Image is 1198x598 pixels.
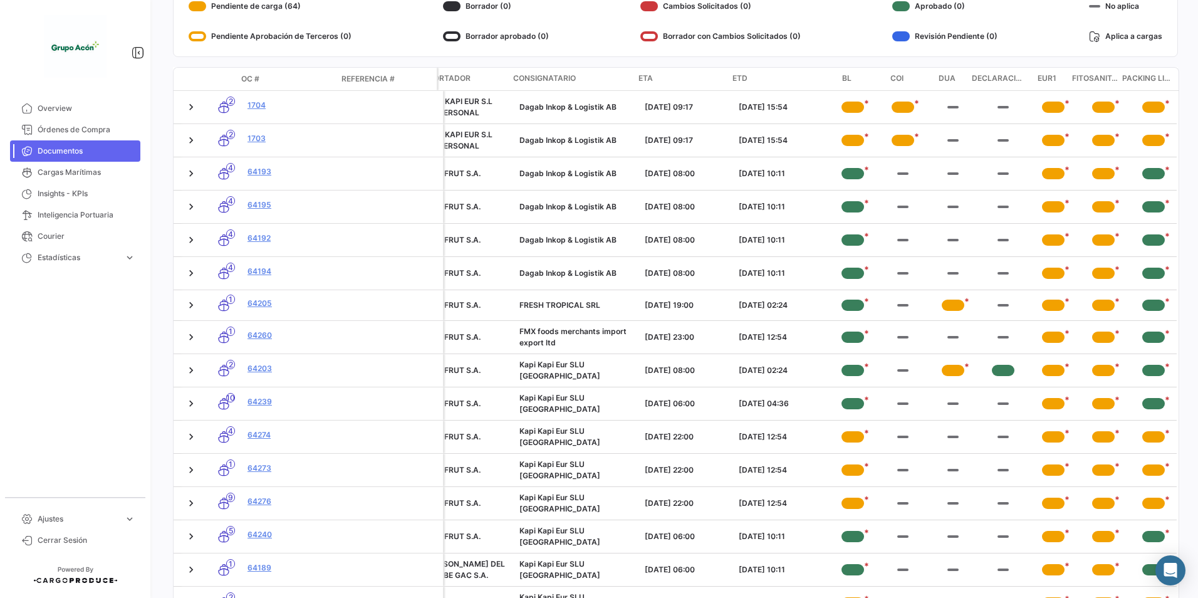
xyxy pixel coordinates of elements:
[645,135,729,146] div: [DATE] 09:17
[1089,26,1162,46] div: Aplica a cargas
[226,393,235,402] span: 10
[226,263,235,272] span: 4
[645,234,729,246] div: [DATE] 08:00
[247,166,338,177] a: 64193
[513,73,576,84] span: Consignatario
[519,202,617,211] span: Dagab Inkop & Logistik AB
[10,162,140,183] a: Cargas Marítimas
[972,68,1022,90] datatable-header-cell: Declaraciones
[425,559,509,581] div: [PERSON_NAME] DEL CARIBE GAC S.A.
[519,526,600,547] span: Kapi Kapi Eur SLU Antwerp
[939,73,956,85] span: DUA
[247,429,338,441] a: 64274
[241,73,259,85] span: OC #
[519,169,617,178] span: Dagab Inkop & Logistik AB
[185,364,197,377] a: Expand/Collapse Row
[226,493,235,502] span: 9
[226,130,235,139] span: 2
[645,201,729,212] div: [DATE] 08:00
[519,360,600,380] span: Kapi Kapi Eur SLU España
[1122,73,1172,85] span: Packing List
[425,365,509,376] div: LIMOFRUT S.A.
[185,497,197,510] a: Expand/Collapse Row
[890,73,904,85] span: COI
[185,101,197,113] a: Expand/Collapse Row
[425,531,509,542] div: LIMOFRUT S.A.
[226,196,235,206] span: 4
[892,26,997,46] div: Revisión Pendiente (0)
[519,426,600,447] span: Kapi Kapi Eur SLU Antwerp
[247,266,338,277] a: 64194
[185,564,197,576] a: Expand/Collapse Row
[247,233,338,244] a: 64192
[425,431,509,443] div: LIMOFRUT S.A.
[226,327,235,336] span: 1
[124,513,135,525] span: expand_more
[645,398,729,409] div: [DATE] 06:00
[226,360,235,369] span: 2
[247,330,338,341] a: 64260
[732,73,747,84] span: ETD
[38,231,135,242] span: Courier
[10,204,140,226] a: Inteligencia Portuaria
[10,140,140,162] a: Documentos
[645,498,729,509] div: [DATE] 22:00
[922,68,972,90] datatable-header-cell: DUA
[185,431,197,443] a: Expand/Collapse Row
[247,199,338,211] a: 64195
[519,135,617,145] span: Dagab Inkop & Logistik AB
[236,68,336,90] datatable-header-cell: OC #
[247,562,338,574] a: 64189
[425,201,509,212] div: LIMOFRUT S.A.
[226,163,235,172] span: 4
[247,463,338,474] a: 64273
[739,498,823,509] div: [DATE] 12:54
[508,68,633,90] datatable-header-cell: Consignatario
[336,68,437,90] datatable-header-cell: Referencia #
[185,234,197,246] a: Expand/Collapse Row
[341,73,395,85] span: Referencia #
[185,530,197,543] a: Expand/Collapse Row
[414,68,508,90] datatable-header-cell: Exportador
[645,102,729,113] div: [DATE] 09:17
[638,73,653,84] span: ETA
[226,295,235,304] span: 1
[226,559,235,569] span: 1
[645,268,729,279] div: [DATE] 08:00
[38,167,135,178] span: Cargas Marítimas
[640,26,801,46] div: Borrador con Cambios Solicitados (0)
[425,168,509,179] div: LIMOFRUT S.A.
[425,129,509,152] div: KAPI KAPI EUR S.L UNIPERSONAL
[199,74,236,84] datatable-header-cell: Modo de Transporte
[1122,68,1172,90] datatable-header-cell: Packing List
[842,73,852,85] span: BL
[739,268,823,279] div: [DATE] 10:11
[247,133,338,144] a: 1703
[739,168,823,179] div: [DATE] 10:11
[1038,73,1056,85] span: EUR1
[247,396,338,407] a: 64239
[739,135,823,146] div: [DATE] 15:54
[226,97,235,106] span: 2
[739,464,823,476] div: [DATE] 12:54
[124,252,135,263] span: expand_more
[645,300,729,311] div: [DATE] 19:00
[247,298,338,309] a: 64205
[727,68,821,90] datatable-header-cell: ETD
[185,267,197,280] a: Expand/Collapse Row
[519,235,617,244] span: Dagab Inkop & Logistik AB
[425,234,509,246] div: LIMOFRUT S.A.
[519,268,617,278] span: Dagab Inkop & Logistik AB
[1072,73,1122,85] span: Fitosanitario
[185,167,197,180] a: Expand/Collapse Row
[425,464,509,476] div: LIMOFRUT S.A.
[645,431,729,443] div: [DATE] 22:00
[739,365,823,376] div: [DATE] 02:24
[185,134,197,147] a: Expand/Collapse Row
[38,103,135,114] span: Overview
[739,102,823,113] div: [DATE] 15:54
[645,332,729,343] div: [DATE] 23:00
[739,431,823,443] div: [DATE] 12:54
[519,327,627,347] span: FMX foods merchants import export ltd
[1072,68,1122,90] datatable-header-cell: Fitosanitario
